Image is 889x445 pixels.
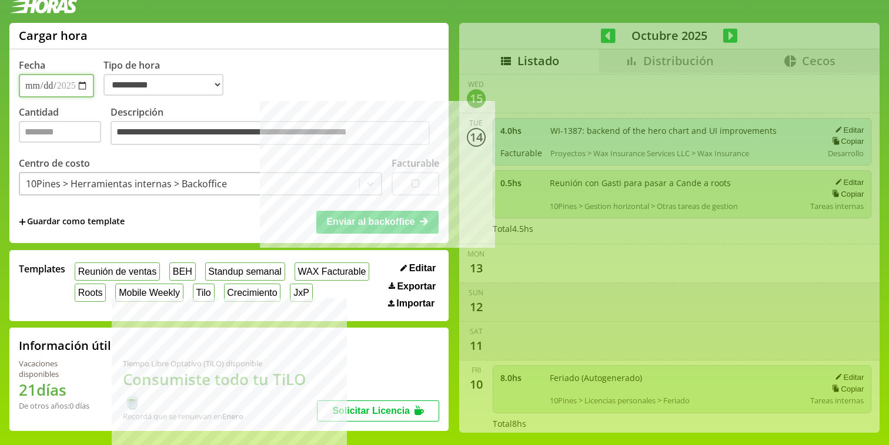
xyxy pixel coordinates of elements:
[19,28,88,43] h1: Cargar hora
[19,379,95,400] h1: 21 días
[19,262,65,275] span: Templates
[224,284,281,302] button: Crecimiento
[123,369,317,411] h1: Consumiste todo tu TiLO 🍵
[392,157,439,170] label: Facturable
[19,106,111,149] label: Cantidad
[75,284,106,302] button: Roots
[19,215,26,228] span: +
[123,411,317,422] div: Recordá que se renuevan en
[19,400,95,411] div: De otros años: 0 días
[290,284,312,302] button: JxP
[19,358,95,379] div: Vacaciones disponibles
[409,263,436,274] span: Editar
[396,298,435,309] span: Importar
[332,406,410,416] span: Solicitar Licencia
[111,121,430,146] textarea: Descripción
[385,281,439,292] button: Exportar
[222,411,243,422] b: Enero
[169,262,196,281] button: BEH
[205,262,285,281] button: Standup semanal
[123,358,317,369] div: Tiempo Libre Optativo (TiLO) disponible
[397,262,439,274] button: Editar
[326,217,415,227] span: Enviar al backoffice
[193,284,215,302] button: Tilo
[19,157,90,170] label: Centro de costo
[316,211,439,233] button: Enviar al backoffice
[111,106,439,149] label: Descripción
[75,262,160,281] button: Reunión de ventas
[115,284,183,302] button: Mobile Weekly
[295,262,369,281] button: WAX Facturable
[19,215,125,228] span: +Guardar como template
[19,338,111,353] h2: Información útil
[103,59,233,97] label: Tipo de hora
[103,74,223,96] select: Tipo de hora
[19,59,45,72] label: Fecha
[317,400,439,422] button: Solicitar Licencia
[397,281,436,292] span: Exportar
[26,177,227,190] div: 10Pines > Herramientas internas > Backoffice
[19,121,101,143] input: Cantidad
